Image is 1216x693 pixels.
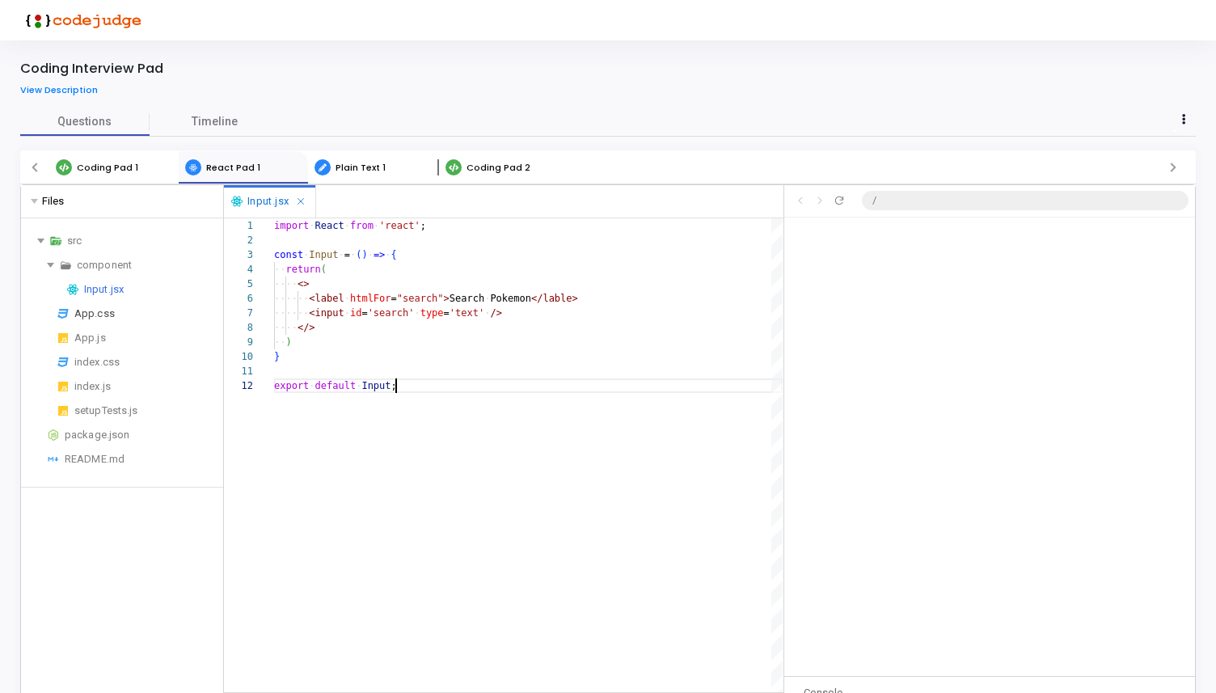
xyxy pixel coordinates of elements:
div: 4 [224,262,253,277]
span: ·‌ [414,307,420,319]
button: Input.jsx [224,185,316,218]
span: id [350,307,361,319]
div: 9 [224,335,253,349]
span: <label [309,293,344,304]
span: ·‌·‌ [274,336,285,348]
div: 10 [224,349,253,364]
span: const [274,249,303,260]
span: default [315,380,357,391]
span: ; [391,380,397,391]
span: => [374,249,385,260]
div: 8 [224,320,253,335]
iframe: Sandpack Preview [784,218,1195,676]
span: ·‌·‌·‌·‌·‌·‌ [274,293,309,304]
span: Input.jsx [247,192,289,211]
img: nodejs.svg [47,426,60,444]
span: ·‌ [368,249,374,260]
img: logo [20,4,141,36]
span: ·‌ [303,249,309,260]
div: Coding Interview Pad [20,61,163,77]
div: App.css [74,304,217,323]
span: Coding Pad 1 [77,161,138,174]
span: ·‌ [350,249,356,260]
button: Refresh page [830,194,849,207]
span: } [274,351,280,362]
div: App.js [74,328,217,348]
img: react.svg [230,192,243,210]
div: 1 [224,218,253,233]
span: from [350,220,374,231]
div: README.md [65,450,217,469]
div: 2 [224,233,253,247]
div: 7 [224,306,253,320]
button: Go back one page [791,194,810,207]
span: Pokemon [490,293,531,304]
span: 'search' [368,307,415,319]
div: package.json [65,425,217,445]
span: Files [42,193,65,209]
span: <input [309,307,344,319]
textarea: Editor content;Press Alt+F1 for Accessibility Options. [396,378,397,393]
img: folder-src-open.svg [49,232,62,250]
span: ( [321,264,327,275]
span: React Pad 1 [206,161,260,174]
span: ·‌ [344,293,350,304]
span: ·‌ [309,380,315,391]
span: = [444,307,450,319]
span: 'react' [379,220,420,231]
span: import [274,220,309,231]
div: 6 [224,291,253,306]
span: Search [450,293,484,304]
span: return [285,264,320,275]
span: ) [361,249,367,260]
a: View Description [20,85,110,95]
span: "search" [397,293,444,304]
img: javascript.svg [57,378,70,395]
span: = [344,249,350,260]
span: = [391,293,397,304]
input: Current Sandpack URL [862,191,1189,210]
span: = [361,307,367,319]
span: htmlFor [350,293,391,304]
div: 5 [224,277,253,291]
div: index.css [74,353,217,372]
span: 'text' [450,307,484,319]
span: Timeline [192,113,238,130]
span: ·‌ [338,249,344,260]
span: ·‌·‌·‌·‌ [274,278,298,289]
img: react.svg [66,281,79,298]
span: Coding Pad 2 [467,161,530,174]
span: export [274,380,309,391]
span: ·‌ [356,380,361,391]
div: 3 [224,247,253,262]
div: Select active file [224,185,783,218]
img: javascript.svg [57,402,70,420]
span: ·‌ [309,220,315,231]
span: Input [309,249,338,260]
div: setupTests.js [74,401,217,420]
div: src [67,231,217,251]
span: ( [356,249,361,260]
div: component [77,256,217,275]
span: ·‌·‌·‌·‌ [274,322,298,333]
span: ; [420,220,426,231]
span: Plain Text 1 [336,161,386,174]
img: javascript.svg [57,329,70,347]
span: ·‌ [374,220,379,231]
span: Questions [20,113,150,130]
span: ·‌·‌ [274,264,285,275]
span: { [391,249,397,260]
span: /> [490,307,501,319]
span: <> [298,278,309,289]
span: ·‌ [344,307,350,319]
div: Input.jsx [84,280,217,299]
span: </lable> [531,293,578,304]
span: > [444,293,450,304]
img: markdown.svg [47,450,60,468]
div: 11 [224,364,253,378]
span: </> [298,322,315,333]
span: Input [361,380,391,391]
span: type [420,307,444,319]
img: css.svg [57,353,70,371]
div: index.js [74,377,217,396]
